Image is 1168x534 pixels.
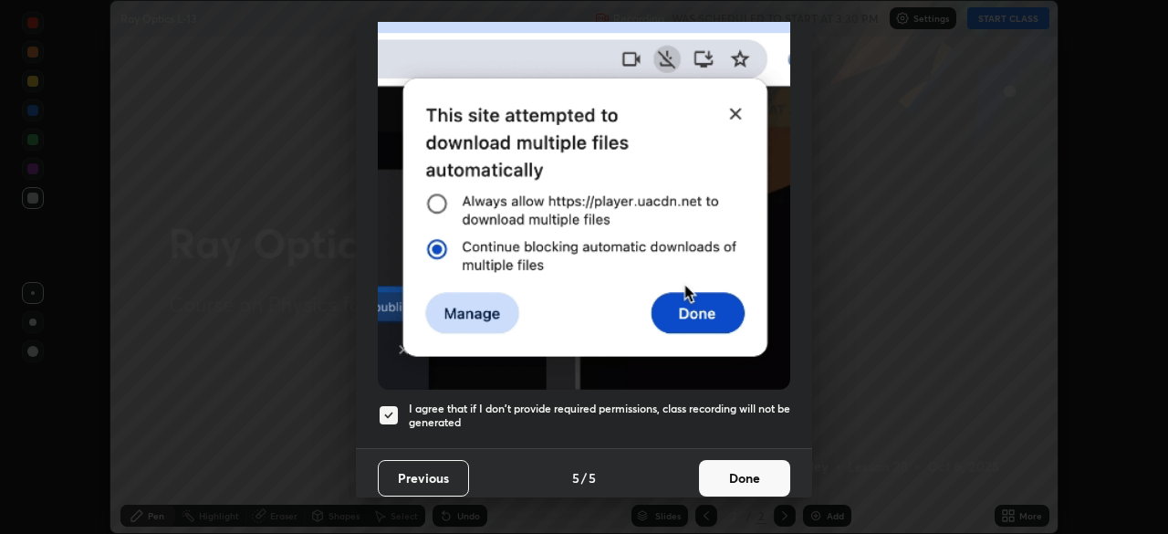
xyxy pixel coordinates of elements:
h4: / [581,468,587,487]
h4: 5 [572,468,579,487]
h5: I agree that if I don't provide required permissions, class recording will not be generated [409,402,790,430]
h4: 5 [589,468,596,487]
button: Done [699,460,790,497]
button: Previous [378,460,469,497]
